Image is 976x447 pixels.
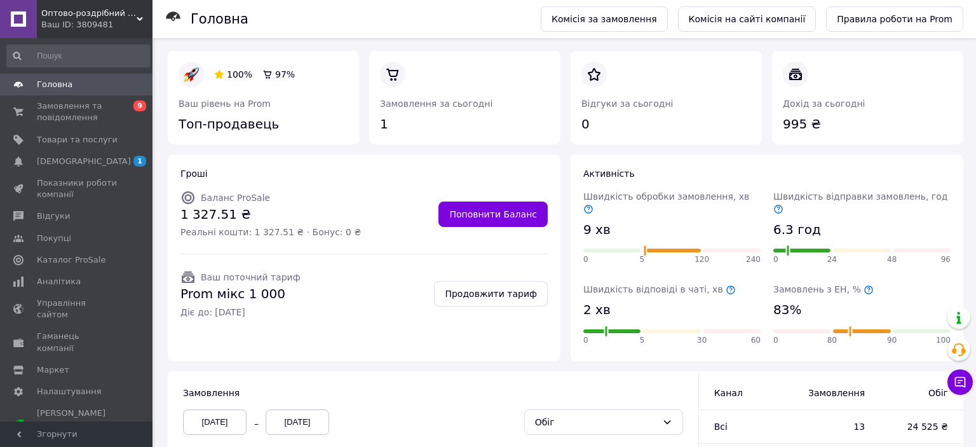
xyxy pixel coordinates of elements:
[180,168,208,179] span: Гроші
[37,364,69,376] span: Маркет
[37,331,118,354] span: Гаманець компанії
[714,388,743,398] span: Канал
[678,6,817,32] a: Комісія на сайті компанії
[890,387,948,399] span: Обіг
[6,45,150,67] input: Пошук
[275,69,295,79] span: 97%
[773,191,947,214] span: Швидкість відправки замовлень, год
[827,254,837,265] span: 24
[41,8,137,19] span: Оптово-роздрібний інтернет-магазин iElectronics
[936,335,951,346] span: 100
[37,79,72,90] span: Головна
[697,335,707,346] span: 30
[826,6,963,32] a: Правила роботи на Prom
[640,335,645,346] span: 5
[41,19,152,31] div: Ваш ID: 3809481
[37,298,118,320] span: Управління сайтом
[773,284,874,294] span: Замовлень з ЕН, %
[746,254,761,265] span: 240
[773,221,821,239] span: 6.3 год
[191,11,248,27] h1: Головна
[434,281,548,306] a: Продовжити тариф
[773,254,778,265] span: 0
[266,409,329,435] div: [DATE]
[180,285,301,303] span: Prom мікс 1 000
[890,420,948,433] span: 24 525 ₴
[37,156,131,167] span: [DEMOGRAPHIC_DATA]
[37,100,118,123] span: Замовлення та повідомлення
[37,210,70,222] span: Відгуки
[201,193,270,203] span: Баланс ProSale
[183,388,240,398] span: Замовлення
[180,226,361,238] span: Реальні кошти: 1 327.51 ₴ · Бонус: 0 ₴
[201,272,301,282] span: Ваш поточний тариф
[37,233,71,244] span: Покупці
[751,335,761,346] span: 60
[37,276,81,287] span: Аналітика
[583,284,736,294] span: Швидкість відповіді в чаті, хв
[183,409,247,435] div: [DATE]
[887,335,897,346] span: 90
[180,306,301,319] span: Діє до: [DATE]
[941,254,951,265] span: 96
[438,202,548,227] a: Поповнити Баланс
[37,134,118,146] span: Товари та послуги
[827,335,837,346] span: 80
[583,221,611,239] span: 9 хв
[535,415,657,429] div: Обіг
[802,387,865,399] span: Замовлення
[695,254,709,265] span: 120
[583,301,611,319] span: 2 хв
[947,369,973,395] button: Чат з покупцем
[773,335,778,346] span: 0
[773,301,801,319] span: 83%
[541,6,668,32] a: Комісія за замовлення
[133,100,146,111] span: 9
[583,191,749,214] span: Швидкість обробки замовлення, хв
[37,386,102,397] span: Налаштування
[180,205,361,224] span: 1 327.51 ₴
[37,177,118,200] span: Показники роботи компанії
[802,420,865,433] span: 13
[640,254,645,265] span: 5
[583,335,588,346] span: 0
[37,254,105,266] span: Каталог ProSale
[583,168,635,179] span: Активність
[887,254,897,265] span: 48
[37,408,118,443] span: [PERSON_NAME] та рахунки
[133,156,146,167] span: 1
[227,69,252,79] span: 100%
[583,254,588,265] span: 0
[714,422,728,432] span: Всi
